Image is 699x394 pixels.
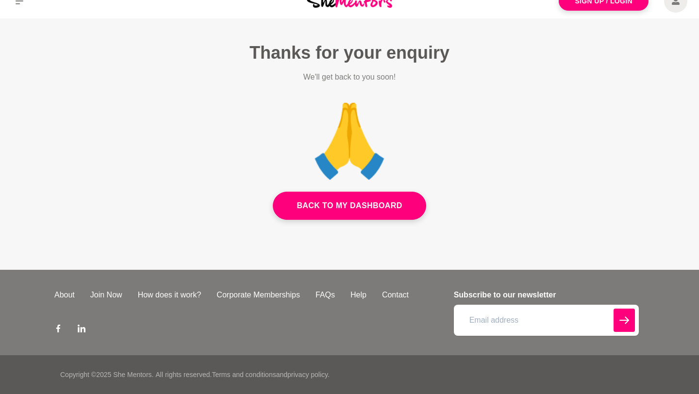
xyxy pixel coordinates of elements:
a: Corporate Memberships [209,289,308,301]
p: All rights reserved. and . [155,370,329,380]
a: Help [343,289,374,301]
p: Copyright © 2025 She Mentors . [60,370,153,380]
a: How does it work? [130,289,209,301]
a: FAQs [308,289,343,301]
a: About [47,289,83,301]
input: Email address [454,305,639,336]
a: Back to my dashboard [273,192,426,220]
a: privacy policy [287,371,328,378]
h4: Subscribe to our newsletter [454,289,639,301]
p: 🙏 [179,106,520,176]
a: Terms and conditions [212,371,276,378]
a: Contact [374,289,416,301]
a: Instagram [101,324,109,336]
a: LinkedIn [78,324,85,336]
a: Join Now [83,289,130,301]
p: We'll get back to you soon! [179,71,520,83]
a: Facebook [54,324,62,336]
h1: Thanks for your enquiry [179,42,520,64]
